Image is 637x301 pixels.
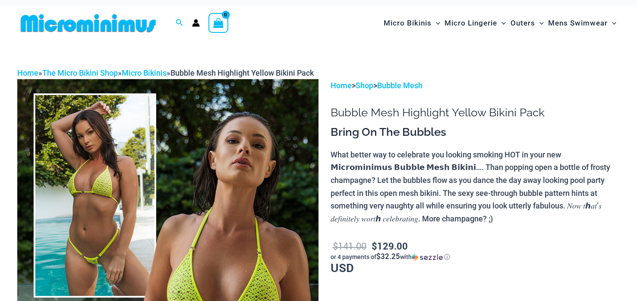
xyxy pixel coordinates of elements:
a: Bubble Mesh [377,81,423,90]
a: Home [17,68,38,77]
span: Mens Swimwear [548,12,608,34]
a: Account icon link [192,19,200,27]
div: or 4 payments of with [331,253,620,261]
span: Menu Toggle [608,12,616,34]
h1: Bubble Mesh Highlight Yellow Bikini Pack [331,106,620,119]
a: Micro LingerieMenu ToggleMenu Toggle [442,10,508,36]
span: Micro Lingerie [445,12,497,34]
a: Micro BikinisMenu ToggleMenu Toggle [382,10,442,36]
a: The Micro Bikini Shop [42,68,118,77]
img: Sezzle [412,253,443,261]
span: $32.25 [376,251,400,261]
span: Menu Toggle [535,12,544,34]
p: > > [331,79,620,92]
a: Shop [356,81,373,90]
span: » » » [17,68,314,77]
span: $ [372,240,377,252]
span: Menu Toggle [432,12,440,34]
img: MM SHOP LOGO FLAT [17,13,159,33]
a: Mens SwimwearMenu ToggleMenu Toggle [546,10,618,36]
div: or 4 payments of$32.25withSezzle Click to learn more about Sezzle [331,253,620,261]
span: Bubble Mesh Highlight Yellow Bikini Pack [170,68,314,77]
span: $ [333,240,338,252]
a: OutersMenu ToggleMenu Toggle [508,10,546,36]
a: Micro Bikinis [122,68,167,77]
nav: Site Navigation [380,9,620,38]
a: Search icon link [176,18,183,29]
bdi: 129.00 [372,240,408,252]
span: Outers [511,12,535,34]
bdi: 141.00 [333,240,366,252]
span: Micro Bikinis [384,12,432,34]
a: Home [331,81,352,90]
p: USD [331,239,620,274]
p: What better way to celebrate you looking smoking HOT in your new 𝗠𝗶𝗰𝗿𝗼𝗺𝗶𝗻𝗶𝗺𝘂𝘀 𝗕𝘂𝗯𝗯𝗹𝗲 𝗠𝗲𝘀𝗵 𝗕𝗶𝗸𝗶𝗻𝗶…... [331,148,620,225]
h3: Bring On The Bubbles [331,125,620,140]
a: View Shopping Cart, empty [208,13,228,33]
span: Menu Toggle [497,12,506,34]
